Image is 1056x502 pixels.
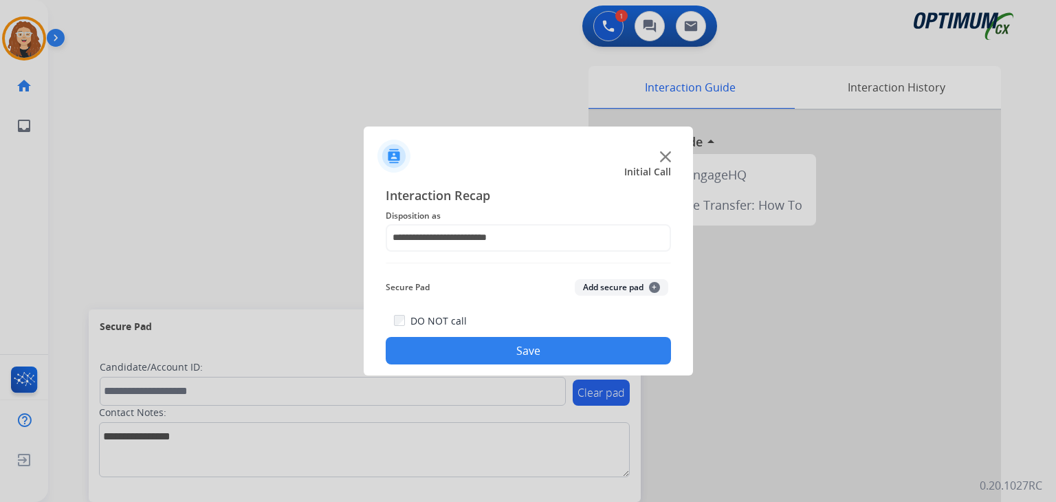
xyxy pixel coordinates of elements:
label: DO NOT call [410,314,467,328]
span: + [649,282,660,293]
button: Add secure pad+ [575,279,668,296]
img: contactIcon [377,140,410,173]
span: Initial Call [624,165,671,179]
span: Disposition as [386,208,671,224]
button: Save [386,337,671,364]
p: 0.20.1027RC [980,477,1042,494]
span: Interaction Recap [386,186,671,208]
span: Secure Pad [386,279,430,296]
